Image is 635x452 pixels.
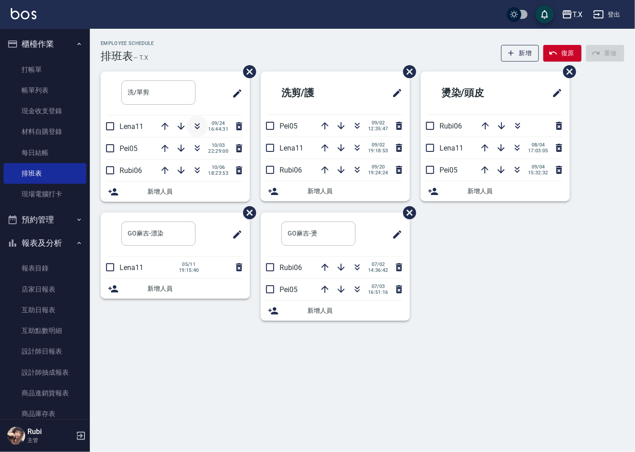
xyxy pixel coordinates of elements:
span: 05/11 [179,261,199,267]
a: 現場電腦打卡 [4,184,86,204]
span: 09/02 [368,120,388,126]
span: 16:44:31 [208,126,228,132]
h6: — T.X [133,53,148,62]
span: 刪除班表 [396,199,417,226]
span: 修改班表的標題 [226,224,243,245]
span: 07/02 [368,261,388,267]
span: 修改班表的標題 [226,83,243,104]
span: 刪除班表 [236,199,258,226]
span: 08/04 [528,142,548,148]
a: 互助點數明細 [4,320,86,341]
div: T.X [573,9,582,20]
button: save [536,5,554,23]
button: 櫃檯作業 [4,32,86,56]
span: 09/20 [368,164,388,170]
button: 新增 [501,45,539,62]
span: Pei05 [280,285,298,294]
span: 09/24 [208,120,228,126]
a: 每日結帳 [4,142,86,163]
button: 預約管理 [4,208,86,231]
button: 登出 [590,6,624,23]
span: 19:15:40 [179,267,199,273]
a: 報表目錄 [4,258,86,279]
button: 復原 [543,45,582,62]
a: 商品庫存表 [4,403,86,424]
a: 設計師日報表 [4,341,86,362]
span: 新增人員 [147,187,243,196]
span: Pei05 [280,122,298,130]
img: Logo [11,8,36,19]
span: 刪除班表 [236,58,258,85]
div: 新增人員 [101,182,250,202]
div: 新增人員 [261,301,410,321]
h2: 洗剪/護 [268,77,357,109]
a: 現金收支登錄 [4,101,86,121]
span: 07/03 [368,284,388,289]
span: 新增人員 [147,284,243,293]
span: 18:23:53 [208,170,228,176]
button: 報表及分析 [4,231,86,255]
a: 材料自購登錄 [4,121,86,142]
span: 修改班表的標題 [386,224,403,245]
a: 互助日報表 [4,300,86,320]
span: 15:32:32 [528,170,548,176]
span: 14:36:42 [368,267,388,273]
span: 新增人員 [307,306,403,315]
span: 16:51:16 [368,289,388,295]
span: Lena11 [280,144,303,152]
span: Rubi06 [280,166,302,174]
span: Rubi06 [440,122,462,130]
span: 刪除班表 [396,58,417,85]
img: Person [7,427,25,445]
span: 新增人員 [307,186,403,196]
h3: 排班表 [101,50,133,62]
span: 22:29:00 [208,148,228,154]
h2: 燙染/頭皮 [428,77,522,109]
span: 12:35:47 [368,126,388,132]
div: 新增人員 [421,181,570,201]
span: Lena11 [120,122,143,131]
a: 打帳單 [4,59,86,80]
span: 刪除班表 [556,58,577,85]
span: Rubi06 [280,263,302,272]
input: 排版標題 [121,80,195,105]
span: 09/02 [368,142,388,148]
div: 新增人員 [101,279,250,299]
span: 19:18:53 [368,148,388,154]
span: Lena11 [440,144,463,152]
span: 09/04 [528,164,548,170]
span: 10/06 [208,164,228,170]
span: 19:24:24 [368,170,388,176]
p: 主管 [27,436,73,444]
span: Pei05 [120,144,138,153]
input: 排版標題 [281,222,355,246]
button: T.X [558,5,586,24]
span: 10/03 [208,142,228,148]
a: 排班表 [4,163,86,184]
span: 修改班表的標題 [386,82,403,104]
span: 修改班表的標題 [546,82,563,104]
span: Lena11 [120,263,143,272]
a: 商品進銷貨報表 [4,383,86,403]
a: 設計師抽成報表 [4,362,86,383]
span: 17:03:05 [528,148,548,154]
h2: Employee Schedule [101,40,154,46]
h5: Rubi [27,427,73,436]
div: 新增人員 [261,181,410,201]
span: Pei05 [440,166,457,174]
a: 帳單列表 [4,80,86,101]
span: 新增人員 [467,186,563,196]
input: 排版標題 [121,222,195,246]
span: Rubi06 [120,166,142,175]
a: 店家日報表 [4,279,86,300]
